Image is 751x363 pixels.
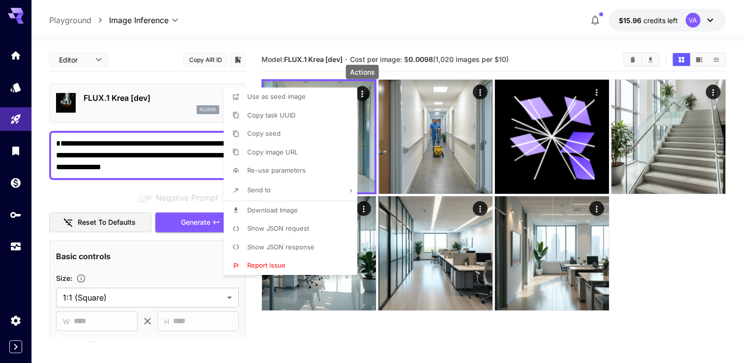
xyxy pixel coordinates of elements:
[247,224,309,232] span: Show JSON request
[247,92,306,100] span: Use as seed image
[247,111,295,119] span: Copy task UUID
[247,261,286,269] span: Report issue
[247,206,298,214] span: Download Image
[247,243,315,251] span: Show JSON response
[247,129,281,137] span: Copy seed
[247,148,298,156] span: Copy image URL
[247,166,306,174] span: Re-use parameters
[346,65,379,79] div: Actions
[247,186,271,194] span: Send to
